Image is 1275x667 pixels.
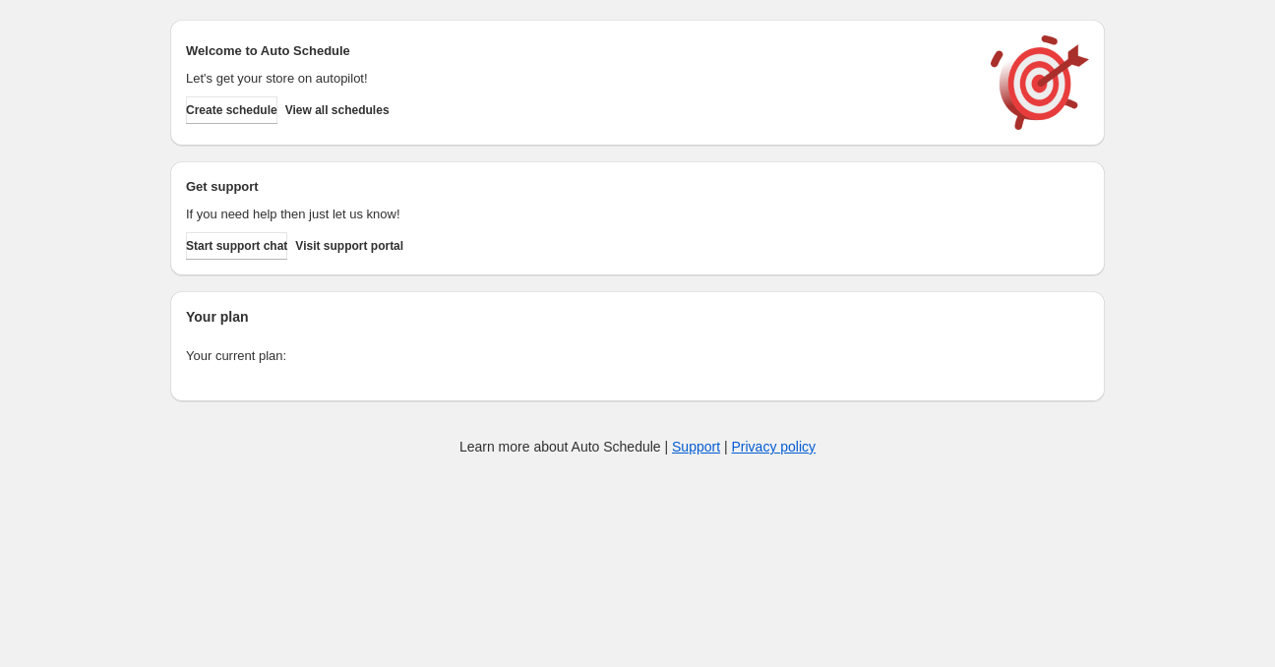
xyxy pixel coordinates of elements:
[732,439,817,455] a: Privacy policy
[285,102,390,118] span: View all schedules
[295,238,403,254] span: Visit support portal
[672,439,720,455] a: Support
[186,307,1089,327] h2: Your plan
[285,96,390,124] button: View all schedules
[186,41,971,61] h2: Welcome to Auto Schedule
[186,177,971,197] h2: Get support
[186,232,287,260] a: Start support chat
[186,96,277,124] button: Create schedule
[186,205,971,224] p: If you need help then just let us know!
[186,346,1089,366] p: Your current plan:
[186,102,277,118] span: Create schedule
[186,69,971,89] p: Let's get your store on autopilot!
[186,238,287,254] span: Start support chat
[295,232,403,260] a: Visit support portal
[459,437,816,456] p: Learn more about Auto Schedule | |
